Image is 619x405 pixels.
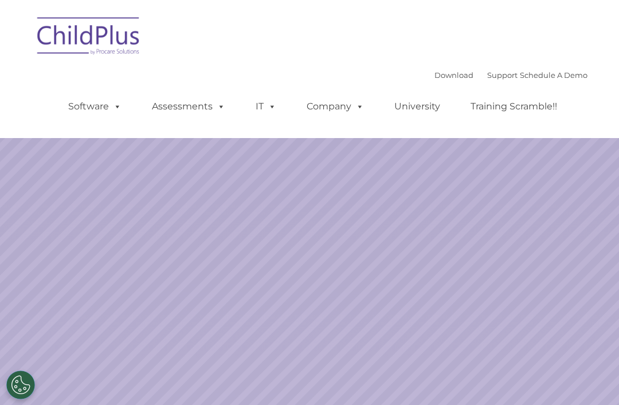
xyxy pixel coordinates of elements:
[57,95,133,118] a: Software
[434,70,473,80] a: Download
[487,70,518,80] a: Support
[140,95,237,118] a: Assessments
[383,95,452,118] a: University
[520,70,587,80] a: Schedule A Demo
[6,371,35,399] button: Cookies Settings
[459,95,569,118] a: Training Scramble!!
[32,9,146,66] img: ChildPlus by Procare Solutions
[244,95,288,118] a: IT
[295,95,375,118] a: Company
[434,70,587,80] font: |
